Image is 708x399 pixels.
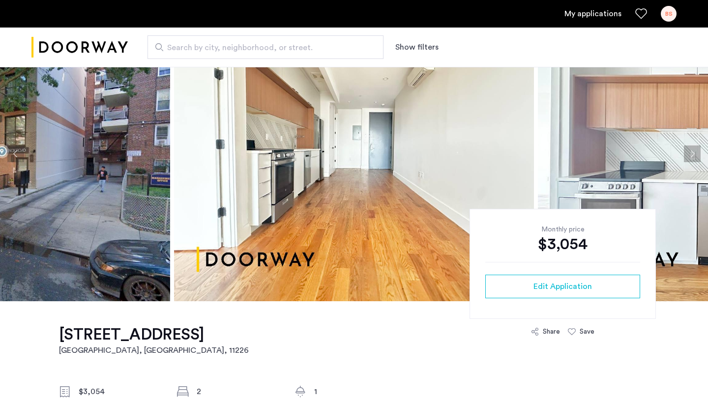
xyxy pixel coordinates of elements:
input: Apartment Search [147,35,383,59]
div: Save [580,327,594,337]
span: Edit Application [533,281,592,292]
div: 2 [197,386,279,398]
div: Share [543,327,560,337]
img: apartment [174,6,534,301]
h1: [STREET_ADDRESS] [59,325,249,344]
a: Cazamio logo [31,29,128,66]
img: logo [31,29,128,66]
button: Previous apartment [7,145,24,162]
div: $3,054 [485,234,640,254]
span: Search by city, neighborhood, or street. [167,42,356,54]
div: 1 [314,386,397,398]
button: Show or hide filters [395,41,439,53]
button: Next apartment [684,145,701,162]
div: $3,054 [79,386,161,398]
h2: [GEOGRAPHIC_DATA], [GEOGRAPHIC_DATA] , 11226 [59,344,249,356]
button: button [485,275,640,298]
a: My application [564,8,621,20]
div: Monthly price [485,225,640,234]
div: BS [661,6,677,22]
a: [STREET_ADDRESS][GEOGRAPHIC_DATA], [GEOGRAPHIC_DATA], 11226 [59,325,249,356]
a: Favorites [635,8,647,20]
